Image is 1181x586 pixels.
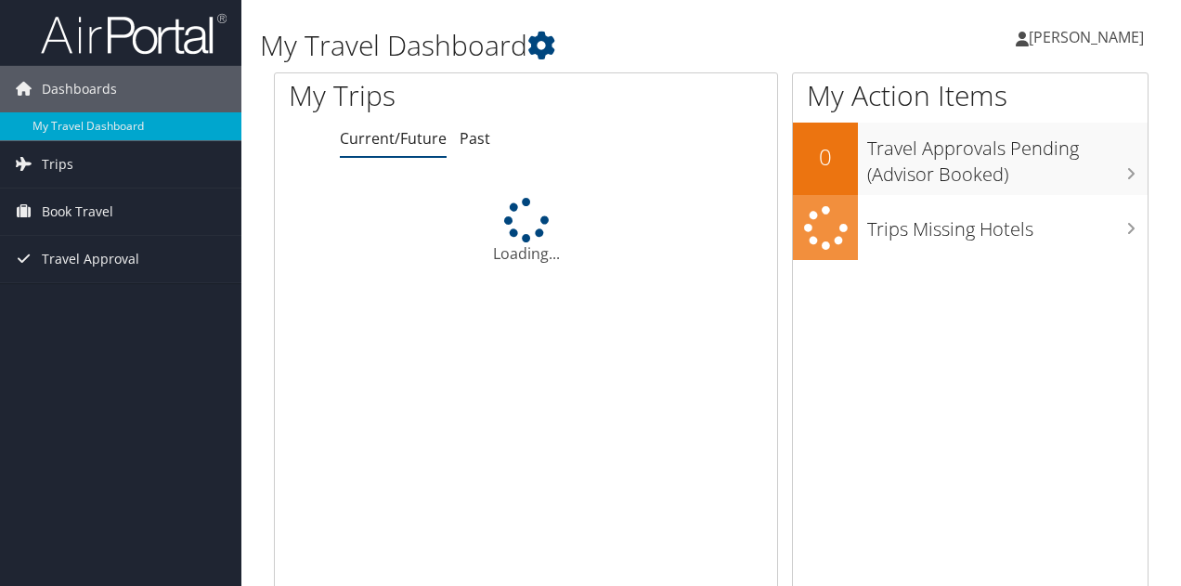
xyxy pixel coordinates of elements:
span: Trips [42,141,73,188]
a: [PERSON_NAME] [1016,9,1162,65]
h2: 0 [793,141,858,173]
span: Book Travel [42,189,113,235]
h3: Travel Approvals Pending (Advisor Booked) [867,126,1148,188]
h1: My Travel Dashboard [260,26,862,65]
span: Travel Approval [42,236,139,282]
h1: My Action Items [793,76,1148,115]
h1: My Trips [289,76,554,115]
a: Trips Missing Hotels [793,195,1148,261]
span: [PERSON_NAME] [1029,27,1144,47]
h3: Trips Missing Hotels [867,207,1148,242]
a: Past [460,128,490,149]
span: Dashboards [42,66,117,112]
a: 0Travel Approvals Pending (Advisor Booked) [793,123,1148,194]
img: airportal-logo.png [41,12,227,56]
div: Loading... [275,198,777,265]
a: Current/Future [340,128,447,149]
